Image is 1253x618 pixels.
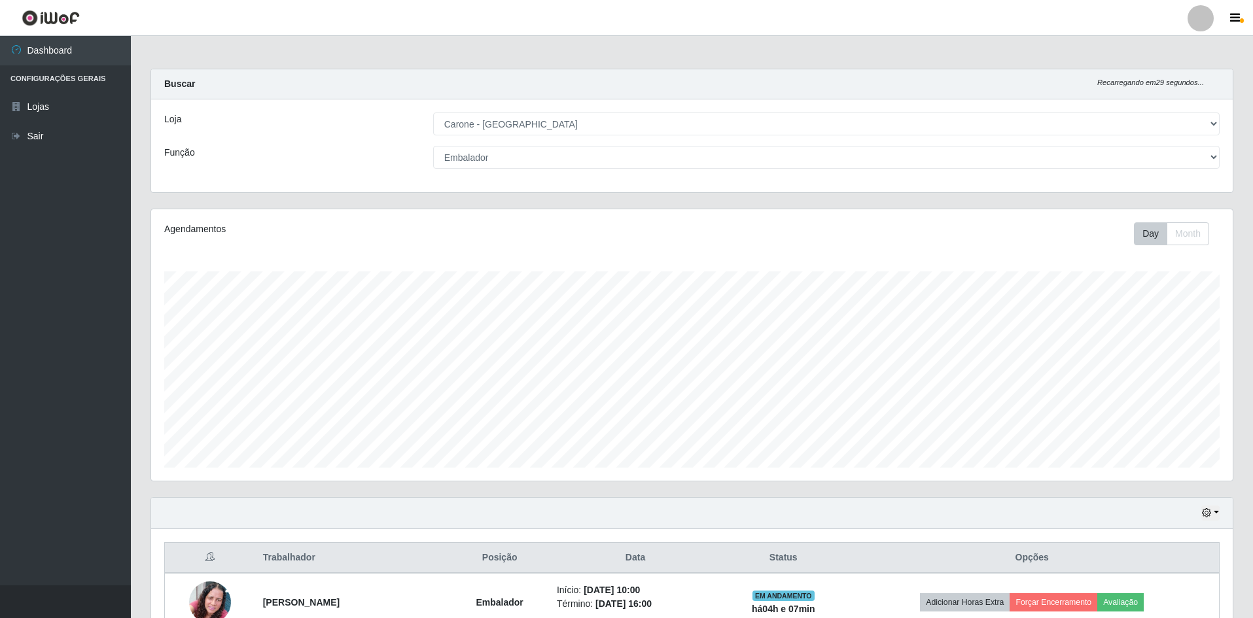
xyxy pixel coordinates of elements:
button: Adicionar Horas Extra [920,593,1010,611]
strong: Buscar [164,78,195,89]
th: Trabalhador [255,543,451,574]
div: Toolbar with button groups [1134,222,1220,245]
label: Função [164,146,195,160]
strong: há 04 h e 07 min [752,604,815,614]
button: Forçar Encerramento [1010,593,1097,611]
div: First group [1134,222,1209,245]
span: EM ANDAMENTO [752,591,815,601]
button: Day [1134,222,1167,245]
div: Agendamentos [164,222,593,236]
i: Recarregando em 29 segundos... [1097,78,1204,86]
th: Opções [845,543,1219,574]
strong: [PERSON_NAME] [263,597,340,608]
strong: Embalador [476,597,523,608]
th: Posição [450,543,548,574]
li: Término: [557,597,714,611]
time: [DATE] 10:00 [584,585,640,595]
time: [DATE] 16:00 [595,598,652,609]
label: Loja [164,112,181,126]
button: Avaliação [1097,593,1144,611]
img: CoreUI Logo [22,10,80,26]
li: Início: [557,583,714,597]
button: Month [1167,222,1209,245]
th: Data [549,543,722,574]
th: Status [722,543,845,574]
